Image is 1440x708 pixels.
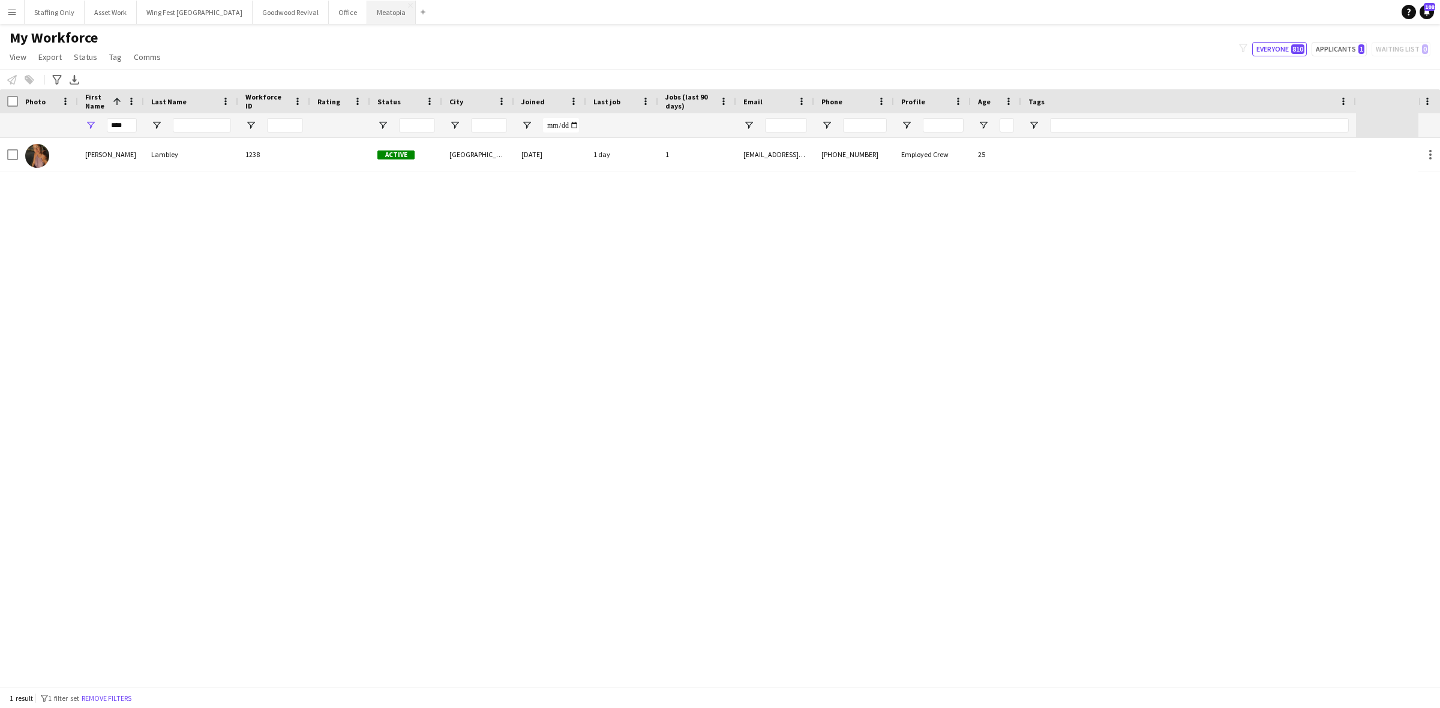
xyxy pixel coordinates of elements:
[50,73,64,87] app-action-btn: Advanced filters
[1424,3,1435,11] span: 108
[34,49,67,65] a: Export
[377,150,415,159] span: Active
[367,1,416,24] button: Meatopia
[253,1,329,24] button: Goodwood Revival
[317,97,340,106] span: Rating
[79,692,134,705] button: Remove filters
[25,144,49,168] img: Mimi Lambley
[923,118,964,132] input: Profile Filter Input
[843,118,887,132] input: Phone Filter Input
[743,97,763,106] span: Email
[10,52,26,62] span: View
[1420,5,1434,19] a: 108
[5,49,31,65] a: View
[543,118,579,132] input: Joined Filter Input
[245,92,289,110] span: Workforce ID
[743,120,754,131] button: Open Filter Menu
[449,97,463,106] span: City
[514,138,586,171] div: [DATE]
[1028,120,1039,131] button: Open Filter Menu
[107,118,137,132] input: First Name Filter Input
[78,138,144,171] div: [PERSON_NAME]
[377,97,401,106] span: Status
[449,120,460,131] button: Open Filter Menu
[48,694,79,703] span: 1 filter set
[1358,44,1364,54] span: 1
[978,97,991,106] span: Age
[971,138,1021,171] div: 25
[151,120,162,131] button: Open Filter Menu
[399,118,435,132] input: Status Filter Input
[665,92,715,110] span: Jobs (last 90 days)
[586,138,658,171] div: 1 day
[901,120,912,131] button: Open Filter Menu
[1000,118,1014,132] input: Age Filter Input
[821,120,832,131] button: Open Filter Menu
[901,97,925,106] span: Profile
[173,118,231,132] input: Last Name Filter Input
[104,49,127,65] a: Tag
[245,120,256,131] button: Open Filter Menu
[1291,44,1304,54] span: 810
[1028,97,1045,106] span: Tags
[85,1,137,24] button: Asset Work
[267,118,303,132] input: Workforce ID Filter Input
[1252,42,1307,56] button: Everyone810
[67,73,82,87] app-action-btn: Export XLSX
[134,52,161,62] span: Comms
[736,138,814,171] div: [EMAIL_ADDRESS][DOMAIN_NAME]
[521,97,545,106] span: Joined
[38,52,62,62] span: Export
[74,52,97,62] span: Status
[137,1,253,24] button: Wing Fest [GEOGRAPHIC_DATA]
[894,138,971,171] div: Employed Crew
[765,118,807,132] input: Email Filter Input
[144,138,238,171] div: Lambley
[1050,118,1349,132] input: Tags Filter Input
[85,92,108,110] span: First Name
[69,49,102,65] a: Status
[85,120,96,131] button: Open Filter Menu
[821,97,842,106] span: Phone
[471,118,507,132] input: City Filter Input
[814,138,894,171] div: [PHONE_NUMBER]
[109,52,122,62] span: Tag
[377,120,388,131] button: Open Filter Menu
[238,138,310,171] div: 1238
[521,120,532,131] button: Open Filter Menu
[658,138,736,171] div: 1
[329,1,367,24] button: Office
[978,120,989,131] button: Open Filter Menu
[25,1,85,24] button: Staffing Only
[10,29,98,47] span: My Workforce
[442,138,514,171] div: [GEOGRAPHIC_DATA]
[1312,42,1367,56] button: Applicants1
[151,97,187,106] span: Last Name
[129,49,166,65] a: Comms
[25,97,46,106] span: Photo
[593,97,620,106] span: Last job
